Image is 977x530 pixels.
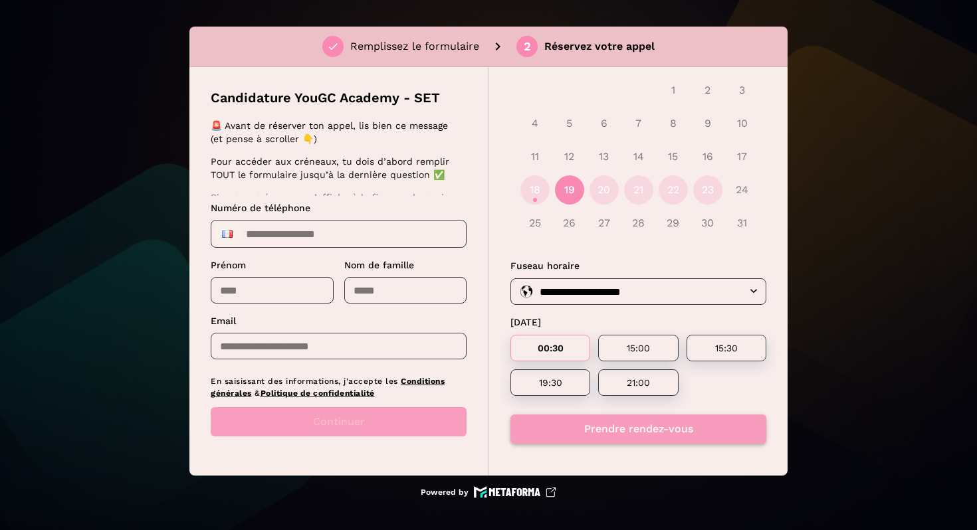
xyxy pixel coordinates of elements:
[624,175,653,205] button: 21 août 2025
[659,175,688,205] button: 22 août 2025
[555,175,584,205] button: 19 août 2025
[211,88,440,107] p: Candidature YouGC Academy - SET
[255,389,261,398] span: &
[746,283,762,299] button: Open
[526,343,574,353] p: 00:30
[261,389,375,398] a: Politique de confidentialité
[614,343,662,353] p: 15:00
[520,175,550,205] button: 18 août 2025
[211,375,467,399] p: En saisissant des informations, j'accepte les
[211,119,463,145] p: 🚨 Avant de réserver ton appel, lis bien ce message (et pense à scroller 👇)
[350,39,479,54] p: Remplissez le formulaire
[421,487,469,497] p: Powered by
[510,259,766,273] p: Fuseau horaire
[526,377,574,388] p: 19:30
[544,39,655,54] p: Réservez votre appel
[344,260,414,270] span: Nom de famille
[211,260,246,270] span: Prénom
[211,191,463,217] p: Si aucun créneau ne s’affiche à la fin, pas de panique :
[510,315,766,329] p: [DATE]
[421,486,556,498] a: Powered by
[510,414,766,444] button: Prendre rendez-vous
[693,175,722,205] button: 23 août 2025
[614,377,662,388] p: 21:00
[590,175,619,205] button: 20 août 2025
[703,343,750,353] p: 15:30
[211,315,236,326] span: Email
[211,155,463,181] p: Pour accéder aux créneaux, tu dois d’abord remplir TOUT le formulaire jusqu’à la dernière question ✅
[214,223,241,244] div: France: + 33
[524,41,531,52] div: 2
[211,203,310,213] span: Numéro de téléphone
